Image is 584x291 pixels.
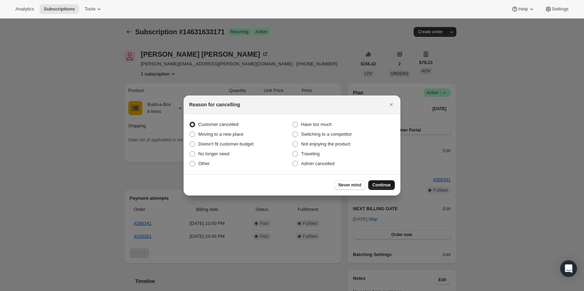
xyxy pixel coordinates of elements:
button: Subscriptions [40,4,79,14]
span: Settings [552,6,569,12]
span: Other [198,161,210,166]
span: Never mind [339,182,361,188]
div: Open Intercom Messenger [560,260,577,277]
button: Help [507,4,539,14]
span: Have too much [301,122,332,127]
span: Traveling [301,151,320,156]
span: Continue [372,182,391,188]
button: Continue [368,180,395,190]
button: Analytics [11,4,38,14]
button: Close [386,100,396,109]
span: Admin cancelled [301,161,334,166]
span: Analytics [15,6,34,12]
span: Doesn't fit customer budget [198,141,254,147]
button: Tools [80,4,107,14]
span: Switching to a competitor [301,132,352,137]
span: Subscriptions [44,6,75,12]
span: Customer cancelled [198,122,238,127]
h2: Reason for cancelling [189,101,240,108]
span: Tools [85,6,95,12]
button: Never mind [334,180,365,190]
button: Settings [541,4,573,14]
span: Not enjoying the product [301,141,350,147]
span: No longer need [198,151,229,156]
span: Moving to a new place [198,132,243,137]
span: Help [518,6,528,12]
